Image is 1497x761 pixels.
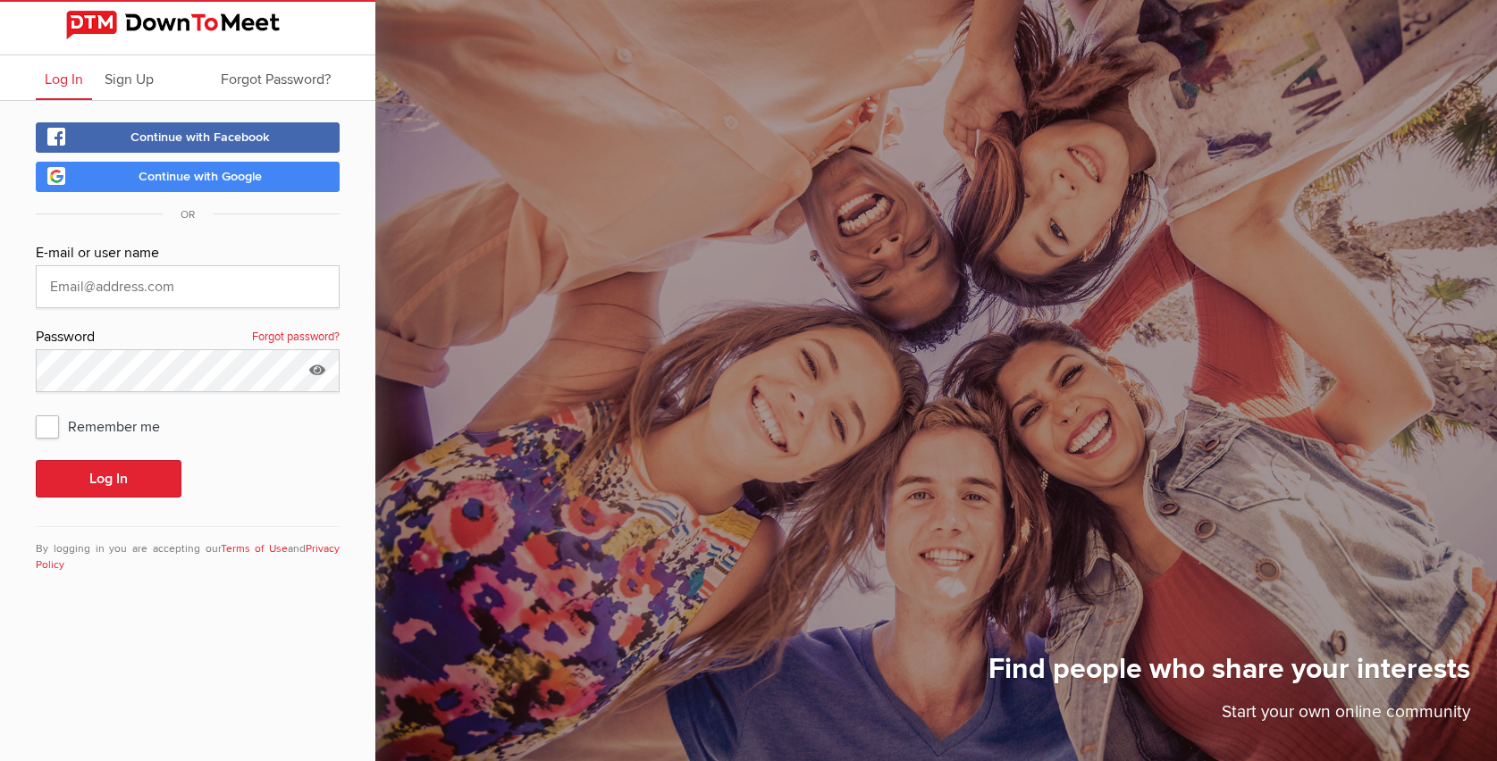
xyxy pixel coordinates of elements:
button: Log In [36,460,181,498]
div: By logging in you are accepting our and [36,526,340,573]
span: Continue with Facebook [130,130,270,145]
a: Continue with Facebook [36,122,340,153]
div: E-mail or user name [36,242,340,265]
p: Start your own online community [988,699,1470,734]
span: Sign Up [105,71,154,88]
a: Forgot Password? [212,55,340,100]
span: OR [163,208,213,222]
a: Sign Up [96,55,163,100]
a: Log In [36,55,92,100]
a: Forgot password? [252,326,340,349]
a: Continue with Google [36,162,340,192]
input: Email@address.com [36,265,340,308]
span: Forgot Password? [221,71,331,88]
span: Log In [45,71,83,88]
h1: Find people who share your interests [988,651,1470,699]
img: DownToMeet [66,11,309,39]
div: Password [36,326,340,349]
span: Continue with Google [139,169,262,184]
span: Remember me [36,410,178,442]
a: Terms of Use [221,542,289,556]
